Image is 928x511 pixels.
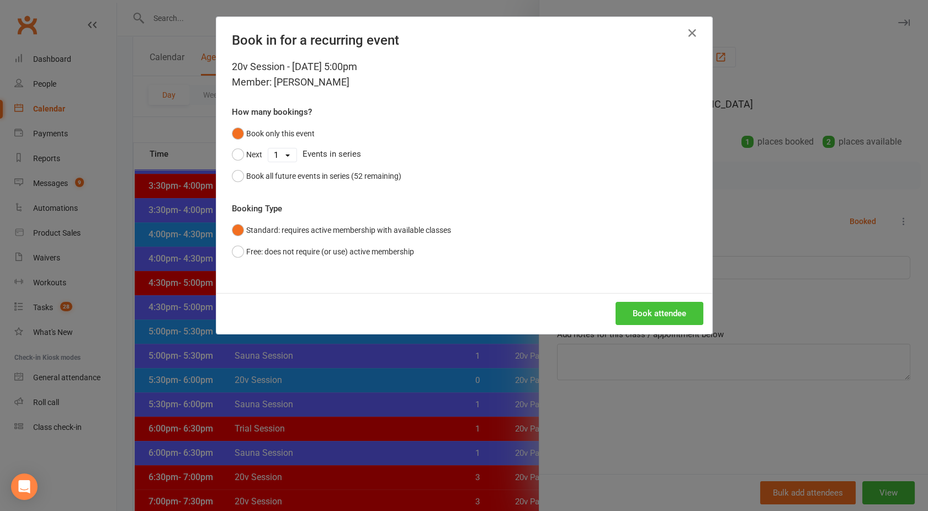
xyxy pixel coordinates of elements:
div: Book all future events in series (52 remaining) [246,170,401,182]
button: Next [232,144,262,165]
button: Book only this event [232,123,315,144]
div: Open Intercom Messenger [11,473,38,500]
button: Free: does not require (or use) active membership [232,241,414,262]
button: Close [683,24,701,42]
h4: Book in for a recurring event [232,33,697,48]
div: Events in series [232,144,697,165]
button: Book all future events in series (52 remaining) [232,166,401,187]
div: 20v Session - [DATE] 5:00pm Member: [PERSON_NAME] [232,59,697,90]
label: Booking Type [232,202,282,215]
button: Standard: requires active membership with available classes [232,220,451,241]
label: How many bookings? [232,105,312,119]
button: Book attendee [616,302,703,325]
